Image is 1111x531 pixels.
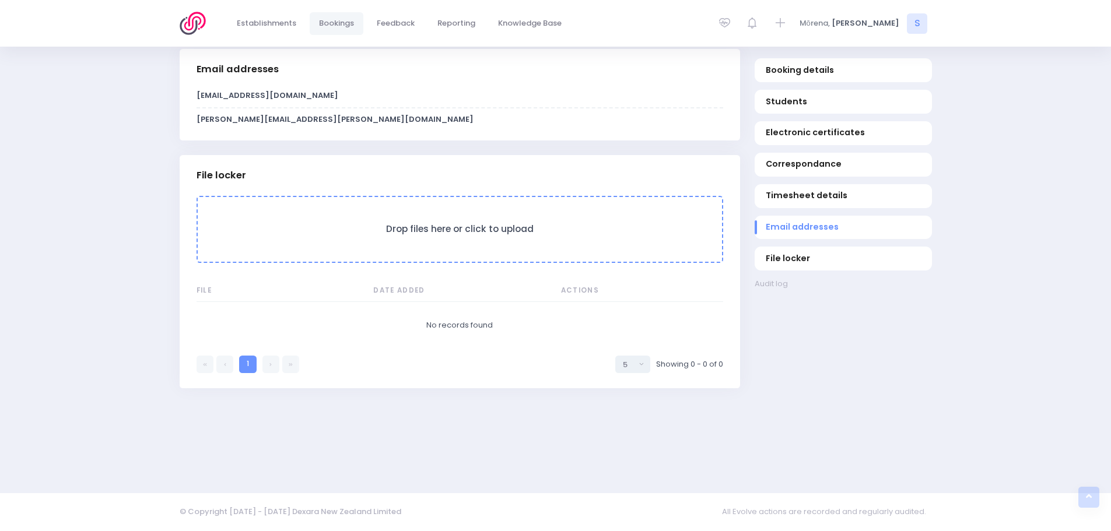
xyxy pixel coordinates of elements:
[426,319,493,330] span: No records found
[377,17,415,29] span: Feedback
[180,12,213,35] img: Logo
[197,170,246,181] h3: File locker
[623,359,636,371] div: 5
[832,17,899,29] span: [PERSON_NAME]
[197,286,261,296] span: File
[766,64,920,76] span: Booking details
[755,216,932,240] a: Email addresses
[282,356,299,372] a: Last
[722,501,932,523] span: All Evolve actions are recorded and regularly audited.
[561,286,625,296] span: Actions
[766,190,920,202] span: Timesheet details
[800,17,830,29] span: Mōrena,
[216,356,233,372] a: Previous
[907,13,927,34] span: S
[656,358,723,370] span: Showing 0 - 0 of 0
[437,17,475,29] span: Reporting
[197,64,279,75] h3: Email addresses
[367,12,425,35] a: Feedback
[766,221,920,233] span: Email addresses
[237,17,296,29] span: Establishments
[209,224,710,235] h3: Drop files here or click to upload
[373,286,437,296] span: Date Added
[197,90,338,101] strong: [EMAIL_ADDRESS][DOMAIN_NAME]
[319,17,354,29] span: Bookings
[489,12,572,35] a: Knowledge Base
[755,153,932,177] a: Correspondance
[755,58,932,82] a: Booking details
[766,96,920,108] span: Students
[766,252,920,265] span: File locker
[766,127,920,139] span: Electronic certificates
[766,159,920,171] span: Correspondance
[197,356,213,372] a: First
[755,279,932,290] a: Audit log
[755,121,932,145] a: Electronic certificates
[239,356,256,372] a: 1
[180,506,401,517] span: © Copyright [DATE] - [DATE] Dexara New Zealand Limited
[428,12,485,35] a: Reporting
[227,12,306,35] a: Establishments
[197,114,474,125] strong: [PERSON_NAME][EMAIL_ADDRESS][PERSON_NAME][DOMAIN_NAME]
[262,356,279,372] a: Next
[310,12,364,35] a: Bookings
[755,90,932,114] a: Students
[755,247,932,271] a: File locker
[755,184,932,208] a: Timesheet details
[498,17,562,29] span: Knowledge Base
[615,356,650,372] button: Select page size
